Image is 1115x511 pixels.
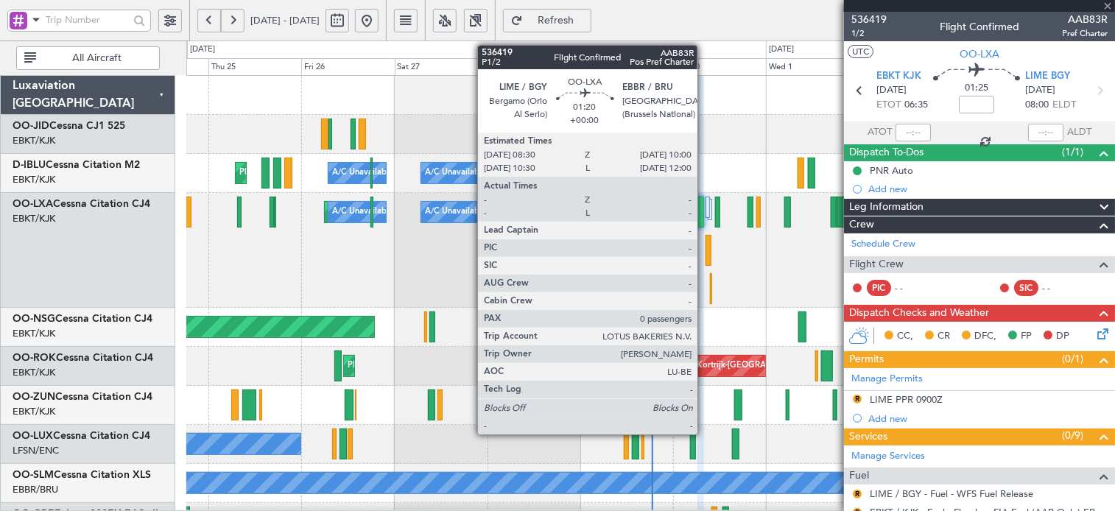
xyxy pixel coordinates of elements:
a: D-IBLUCessna Citation M2 [13,160,140,170]
div: [DATE] [769,43,794,56]
div: Planned Maint Kortrijk-[GEOGRAPHIC_DATA] [611,123,783,145]
span: OO-LXA [960,46,999,62]
a: LFSN/ENC [13,444,59,457]
a: Schedule Crew [851,237,915,252]
button: Refresh [503,9,591,32]
span: [DATE] [1025,83,1055,98]
span: Fuel [849,468,869,484]
a: OO-JIDCessna CJ1 525 [13,121,125,131]
div: Flight Confirmed [940,20,1019,35]
div: A/C Unavailable [425,201,486,223]
span: 06:35 [904,98,928,113]
span: 1/2 [851,27,887,40]
button: R [853,490,862,498]
span: OO-SLM [13,470,54,480]
span: ETOT [876,98,901,113]
a: EBKT/KJK [13,212,55,225]
span: Leg Information [849,199,924,216]
span: All Aircraft [39,53,155,63]
span: DP [1056,329,1069,344]
a: OO-SLMCessna Citation XLS [13,470,151,480]
a: EBBR/BRU [13,483,58,496]
a: EBKT/KJK [13,366,55,379]
span: (0/9) [1062,428,1083,443]
div: Planned Maint Nice ([GEOGRAPHIC_DATA]) [239,162,404,184]
span: EBKT KJK [876,69,921,84]
span: Flight Crew [849,256,904,273]
span: OO-NSG [13,314,55,324]
span: AAB83R [1062,12,1108,27]
div: Add new [868,412,1108,425]
span: D-IBLU [13,160,46,170]
span: OO-JID [13,121,49,131]
span: ELDT [1052,98,1076,113]
span: OO-ROK [13,353,56,363]
a: EBKT/KJK [13,327,55,340]
div: Sun 28 [488,58,580,76]
div: SIC [1014,280,1038,296]
span: LIME BGY [1025,69,1070,84]
a: OO-LUXCessna Citation CJ4 [13,431,150,441]
div: Add new [868,183,1108,195]
span: Dispatch To-Dos [849,144,924,161]
a: OO-ZUNCessna Citation CJ4 [13,392,152,402]
span: ALDT [1067,125,1091,140]
a: EBKT/KJK [13,405,55,418]
div: Mon 29 [580,58,673,76]
div: A/C Unavailable [GEOGRAPHIC_DATA]-[GEOGRAPHIC_DATA] [425,162,660,184]
div: PIC [867,280,891,296]
span: CR [938,329,950,344]
span: FP [1021,329,1032,344]
div: Thu 25 [208,58,301,76]
span: [DATE] - [DATE] [250,14,320,27]
span: 08:00 [1025,98,1049,113]
span: 536419 [851,12,887,27]
span: (0/1) [1062,351,1083,367]
div: - - [1042,281,1075,295]
a: OO-ROKCessna Citation CJ4 [13,353,153,363]
div: Fri 26 [301,58,394,76]
span: OO-ZUN [13,392,55,402]
div: Sat 27 [395,58,488,76]
a: OO-NSGCessna Citation CJ4 [13,314,152,324]
span: CC, [897,329,913,344]
a: EBKT/KJK [13,134,55,147]
div: A/C Unavailable [GEOGRAPHIC_DATA] ([GEOGRAPHIC_DATA] National) [332,162,606,184]
div: AOG Maint Kortrijk-[GEOGRAPHIC_DATA] [652,355,812,377]
span: Crew [849,216,874,233]
button: UTC [848,45,873,58]
button: All Aircraft [16,46,160,70]
div: Planned Maint Kortrijk-[GEOGRAPHIC_DATA] [348,355,519,377]
a: Manage Permits [851,372,923,387]
div: Wed 1 [766,58,859,76]
span: OO-LUX [13,431,53,441]
span: Pref Charter [1062,27,1108,40]
a: Manage Services [851,449,925,464]
a: EBKT/KJK [13,173,55,186]
a: OO-LXACessna Citation CJ4 [13,199,150,209]
input: Trip Number [46,9,129,31]
span: (1/1) [1062,144,1083,160]
span: Services [849,429,887,445]
div: - - [895,281,928,295]
span: OO-LXA [13,199,53,209]
div: PNR Auto [870,164,913,177]
div: [DATE] [190,43,215,56]
span: Refresh [526,15,586,26]
div: LIME PPR 0900Z [870,393,943,406]
span: Permits [849,351,884,368]
span: 01:25 [965,81,988,96]
div: A/C Unavailable [GEOGRAPHIC_DATA] ([GEOGRAPHIC_DATA] National) [332,201,606,223]
a: LIME / BGY - Fuel - WFS Fuel Release [870,487,1033,500]
button: R [853,395,862,403]
span: DFC, [974,329,996,344]
span: ATOT [868,125,892,140]
span: [DATE] [876,83,907,98]
span: Dispatch Checks and Weather [849,305,989,322]
div: Tue 30 [673,58,766,76]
